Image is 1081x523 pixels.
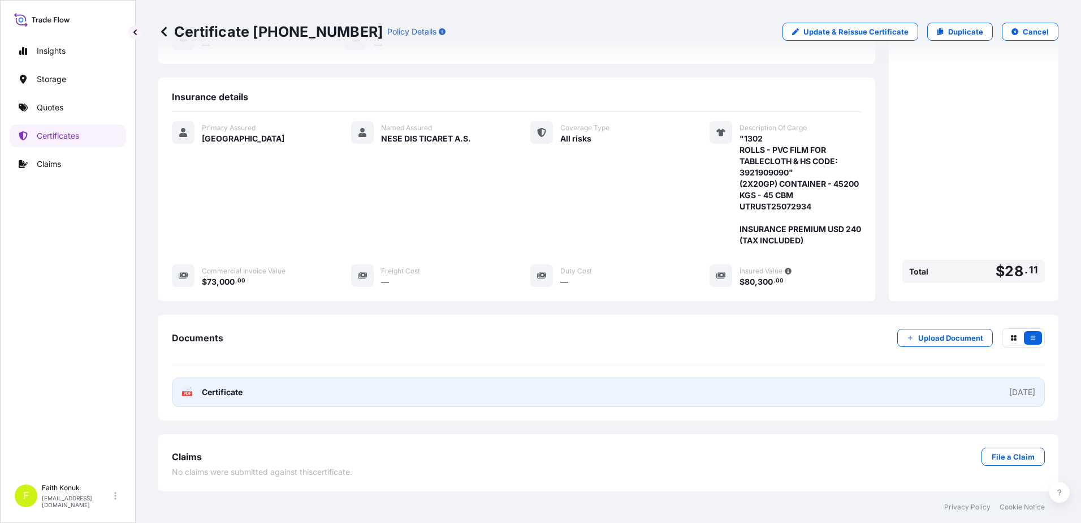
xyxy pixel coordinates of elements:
[740,267,782,276] span: Insured Value
[158,23,383,41] p: Certificate [PHONE_NUMBER]
[42,483,112,492] p: Faith Konuk
[172,466,352,478] span: No claims were submitted against this certificate .
[202,133,284,144] span: [GEOGRAPHIC_DATA]
[773,279,775,283] span: .
[10,68,126,91] a: Storage
[202,387,243,398] span: Certificate
[1000,503,1045,512] a: Cookie Notice
[172,332,223,344] span: Documents
[381,276,389,288] span: —
[37,74,66,85] p: Storage
[37,45,66,57] p: Insights
[740,123,807,132] span: Description Of Cargo
[172,378,1045,407] a: PDFCertificate[DATE]
[387,26,436,37] p: Policy Details
[1029,267,1038,273] span: 11
[10,96,126,119] a: Quotes
[237,279,245,283] span: 00
[172,451,202,462] span: Claims
[897,329,993,347] button: Upload Document
[927,23,993,41] a: Duplicate
[207,278,217,286] span: 73
[37,158,61,170] p: Claims
[755,278,758,286] span: ,
[37,102,63,113] p: Quotes
[776,279,784,283] span: 00
[758,278,773,286] span: 300
[10,125,126,147] a: Certificates
[235,279,237,283] span: .
[909,266,928,277] span: Total
[944,503,991,512] a: Privacy Policy
[172,91,248,102] span: Insurance details
[782,23,918,41] a: Update & Reissue Certificate
[992,451,1035,462] p: File a Claim
[996,264,1005,278] span: $
[740,133,862,246] span: "1302 ROLLS - PVC FILM FOR TABLECLOTH & HS CODE: 3921909090" (2X20GP) CONTAINER - 45200 KGS - 45 ...
[560,123,609,132] span: Coverage Type
[745,278,755,286] span: 80
[10,40,126,62] a: Insights
[42,495,112,508] p: [EMAIL_ADDRESS][DOMAIN_NAME]
[560,267,592,276] span: Duty Cost
[217,278,219,286] span: ,
[948,26,983,37] p: Duplicate
[202,278,207,286] span: $
[1009,387,1035,398] div: [DATE]
[740,278,745,286] span: $
[202,267,286,276] span: Commercial Invoice Value
[381,267,420,276] span: Freight Cost
[1002,23,1058,41] button: Cancel
[381,123,432,132] span: Named Assured
[981,448,1045,466] a: File a Claim
[560,133,591,144] span: All risks
[37,130,79,142] p: Certificates
[219,278,235,286] span: 000
[918,332,983,344] p: Upload Document
[10,153,126,175] a: Claims
[1023,26,1049,37] p: Cancel
[1024,267,1028,273] span: .
[202,123,256,132] span: Primary Assured
[560,276,568,288] span: —
[23,490,29,501] span: F
[1005,264,1023,278] span: 28
[184,392,191,396] text: PDF
[803,26,909,37] p: Update & Reissue Certificate
[381,133,471,144] span: NESE DIS TICARET A.S.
